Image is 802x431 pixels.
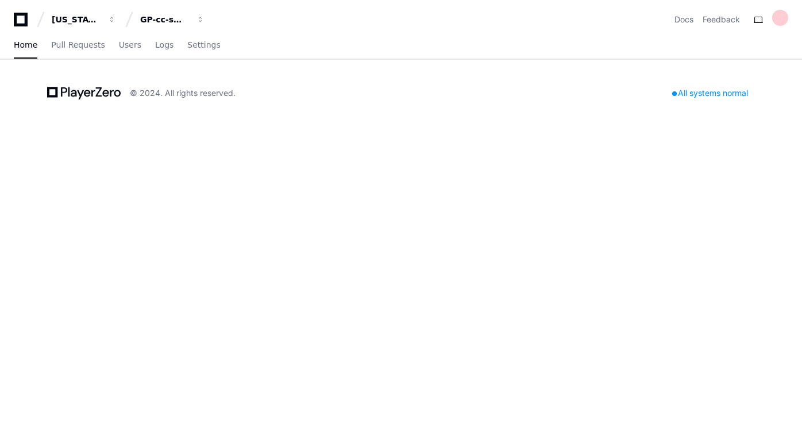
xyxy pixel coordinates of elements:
[703,14,740,25] button: Feedback
[665,85,755,101] div: All systems normal
[51,32,105,59] a: Pull Requests
[14,32,37,59] a: Home
[187,32,220,59] a: Settings
[119,41,141,48] span: Users
[155,41,173,48] span: Logs
[155,32,173,59] a: Logs
[130,87,236,99] div: © 2024. All rights reserved.
[47,9,121,30] button: [US_STATE] Pacific
[674,14,693,25] a: Docs
[136,9,209,30] button: GP-cc-sml-apps
[119,32,141,59] a: Users
[52,14,101,25] div: [US_STATE] Pacific
[140,14,190,25] div: GP-cc-sml-apps
[51,41,105,48] span: Pull Requests
[187,41,220,48] span: Settings
[14,41,37,48] span: Home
